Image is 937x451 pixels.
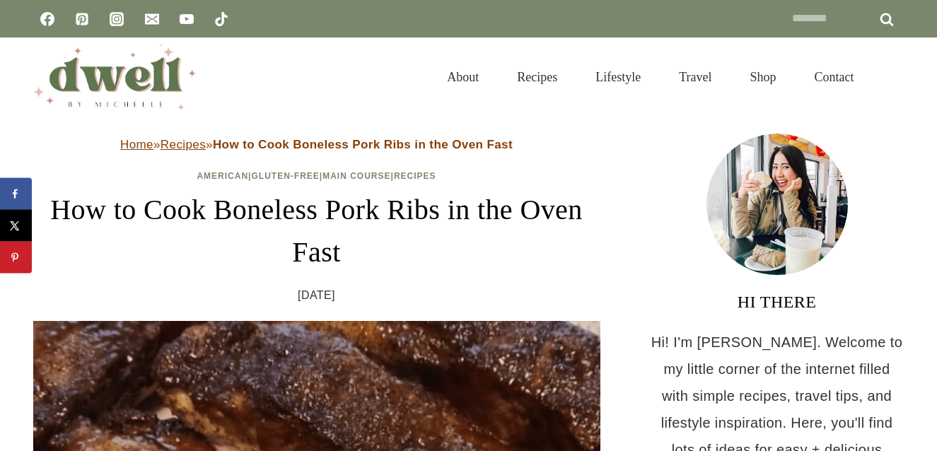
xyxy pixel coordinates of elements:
[880,65,904,89] button: View Search Form
[33,45,196,110] img: DWELL by michelle
[103,5,131,33] a: Instagram
[796,52,873,102] a: Contact
[298,285,335,306] time: [DATE]
[251,171,319,181] a: Gluten-Free
[138,5,166,33] a: Email
[428,52,498,102] a: About
[394,171,436,181] a: Recipes
[650,289,904,315] h3: HI THERE
[207,5,235,33] a: TikTok
[120,138,153,151] a: Home
[322,171,390,181] a: Main Course
[213,138,513,151] strong: How to Cook Boneless Pork Ribs in the Oven Fast
[498,52,576,102] a: Recipes
[197,171,248,181] a: American
[161,138,206,151] a: Recipes
[173,5,201,33] a: YouTube
[68,5,96,33] a: Pinterest
[731,52,795,102] a: Shop
[33,5,62,33] a: Facebook
[428,52,873,102] nav: Primary Navigation
[120,138,513,151] span: » »
[576,52,660,102] a: Lifestyle
[33,189,600,274] h1: How to Cook Boneless Pork Ribs in the Oven Fast
[660,52,731,102] a: Travel
[197,171,436,181] span: | | |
